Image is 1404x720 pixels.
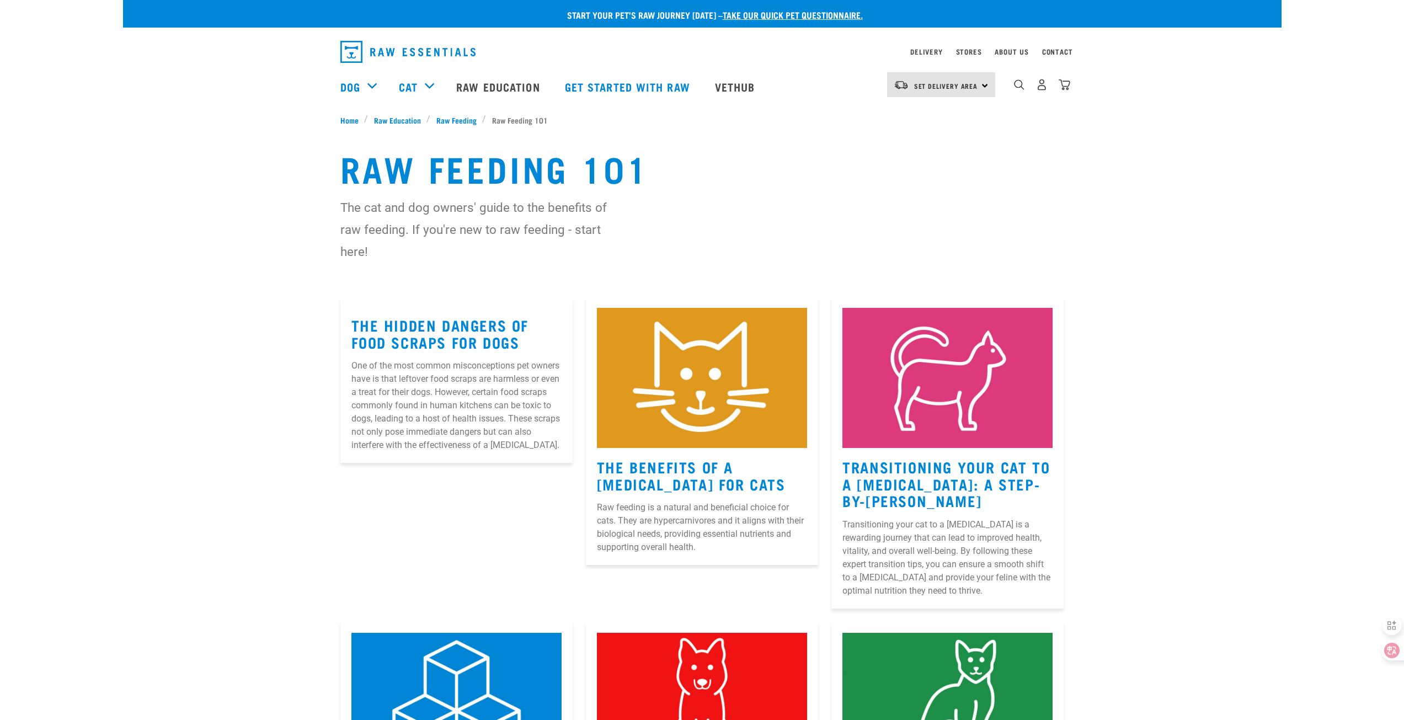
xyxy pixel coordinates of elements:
img: home-icon-1@2x.png [1014,79,1024,90]
p: Transitioning your cat to a [MEDICAL_DATA] is a rewarding journey that can lead to improved healt... [842,518,1053,598]
a: Cat [399,78,418,95]
a: Raw Education [368,114,426,126]
a: Dog [340,78,360,95]
a: About Us [995,50,1028,54]
p: Raw feeding is a natural and beneficial choice for cats. They are hypercarnivores and it aligns w... [597,501,807,554]
span: Raw Feeding [436,114,477,126]
a: Home [340,114,365,126]
nav: dropdown navigation [332,36,1073,67]
a: Delivery [910,50,942,54]
a: Contact [1042,50,1073,54]
nav: breadcrumbs [340,114,1064,126]
nav: dropdown navigation [123,65,1282,109]
span: Home [340,114,359,126]
a: Transitioning Your Cat to a [MEDICAL_DATA]: A Step-by-[PERSON_NAME] [842,462,1050,504]
img: Raw Essentials Logo [340,41,476,63]
span: Raw Education [374,114,421,126]
a: Stores [956,50,982,54]
a: Get started with Raw [554,65,704,109]
span: Set Delivery Area [914,84,978,88]
a: Raw Feeding [430,114,482,126]
a: Vethub [704,65,769,109]
a: The Benefits Of A [MEDICAL_DATA] For Cats [597,462,786,488]
a: Raw Education [445,65,553,109]
img: user.png [1036,79,1048,90]
a: take our quick pet questionnaire. [723,12,863,17]
img: Instagram_Core-Brand_Wildly-Good-Nutrition-2.jpg [597,308,807,448]
a: The Hidden Dangers of Food Scraps for Dogs [351,321,529,346]
p: One of the most common misconceptions pet owners have is that leftover food scraps are harmless o... [351,359,562,452]
img: van-moving.png [894,80,909,90]
img: Instagram_Core-Brand_Wildly-Good-Nutrition-13.jpg [842,308,1053,448]
p: The cat and dog owners' guide to the benefits of raw feeding. If you're new to raw feeding - star... [340,196,630,263]
p: Start your pet’s raw journey [DATE] – [131,8,1290,22]
h1: Raw Feeding 101 [340,148,1064,188]
img: home-icon@2x.png [1059,79,1070,90]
